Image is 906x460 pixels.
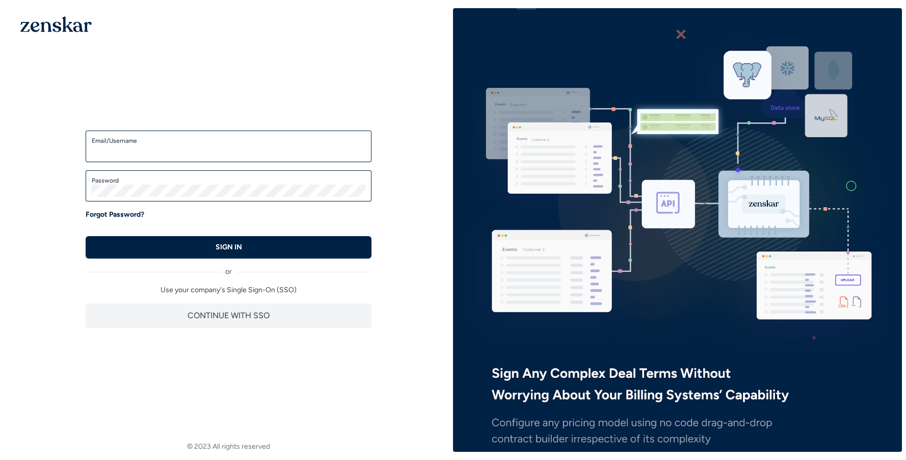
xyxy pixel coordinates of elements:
p: Use your company's Single Sign-On (SSO) [86,285,371,295]
footer: © 2023 All rights reserved [4,442,453,452]
a: Forgot Password? [86,210,144,220]
button: SIGN IN [86,236,371,259]
label: Password [92,176,365,185]
button: CONTINUE WITH SSO [86,303,371,328]
p: SIGN IN [216,242,242,252]
label: Email/Username [92,137,365,145]
img: 1OGAJ2xQqyY4LXKgY66KYq0eOWRCkrZdAb3gUhuVAqdWPZE9SRJmCz+oDMSn4zDLXe31Ii730ItAGKgCKgCCgCikA4Av8PJUP... [20,16,92,32]
div: or [86,259,371,277]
